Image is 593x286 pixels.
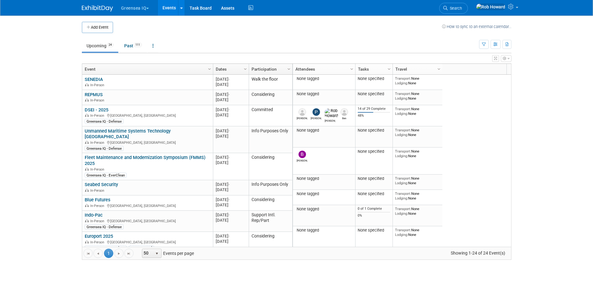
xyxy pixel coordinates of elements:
[249,195,292,211] td: Considering
[313,108,320,116] img: Paco Santana
[86,251,91,256] span: Go to the first page
[249,211,292,232] td: Support Intl. Rep/Part
[228,197,230,202] span: -
[395,76,411,81] span: Transport:
[395,91,440,101] div: None None
[85,182,118,187] a: Seabed Security
[249,90,292,105] td: Considering
[358,76,390,81] div: None specified
[85,113,210,118] div: [GEOGRAPHIC_DATA], [GEOGRAPHIC_DATA]
[395,128,411,132] span: Transport:
[358,107,390,111] div: 14 of 29 Complete
[216,212,246,218] div: [DATE]
[85,233,113,239] a: Europort 2025
[216,64,245,74] a: Dates
[85,203,210,208] div: [GEOGRAPHIC_DATA], [GEOGRAPHIC_DATA]
[395,149,411,153] span: Transport:
[85,146,124,151] div: Greensea IQ - Defense
[358,176,390,181] div: None specified
[395,76,440,85] div: None None
[395,107,411,111] span: Transport:
[395,228,440,237] div: None None
[206,64,213,73] a: Column Settings
[286,67,291,72] span: Column Settings
[216,128,246,134] div: [DATE]
[348,64,355,73] a: Column Settings
[85,240,89,243] img: In-Person Event
[395,176,440,185] div: None None
[85,114,89,117] img: In-Person Event
[85,224,124,229] div: Greensea IQ - Defense
[311,116,322,120] div: Paco Santana
[85,98,89,101] img: In-Person Event
[120,40,147,52] a: Past111
[85,141,89,144] img: In-Person Event
[395,128,440,137] div: None None
[228,92,230,97] span: -
[339,116,350,120] div: Ben Kinnaman
[395,207,411,211] span: Transport:
[85,140,210,145] div: [GEOGRAPHIC_DATA], [GEOGRAPHIC_DATA]
[85,92,103,97] a: REPMUS
[395,154,408,158] span: Lodging:
[295,228,353,233] div: None tagged
[395,191,440,200] div: None None
[90,83,106,87] span: In-Person
[249,180,292,195] td: Info Purposes Only
[297,116,308,120] div: Graham Lester
[395,228,411,232] span: Transport:
[85,218,210,223] div: [GEOGRAPHIC_DATA], [GEOGRAPHIC_DATA]
[90,204,106,208] span: In-Person
[395,232,408,237] span: Lodging:
[90,167,106,171] span: In-Person
[90,98,106,102] span: In-Person
[242,64,249,73] a: Column Settings
[341,108,348,116] img: Ben Kinnaman
[299,108,306,116] img: Graham Lester
[295,64,351,74] a: Attendees
[325,118,336,122] div: Rob Howard
[349,67,354,72] span: Column Settings
[358,114,390,118] div: 48%
[216,107,246,112] div: [DATE]
[85,212,103,218] a: Indo-Pac
[436,67,441,72] span: Column Settings
[386,64,393,73] a: Column Settings
[395,191,411,196] span: Transport:
[216,160,246,165] div: [DATE]
[395,64,438,74] a: Travel
[358,207,390,211] div: 0 of 1 Complete
[134,43,142,47] span: 111
[107,43,114,47] span: 24
[104,249,113,258] span: 1
[228,213,230,217] span: -
[295,176,353,181] div: None tagged
[395,211,408,216] span: Lodging:
[395,149,440,158] div: None None
[228,129,230,133] span: -
[85,77,103,82] a: SENEDIA
[82,22,113,33] button: Add Event
[85,83,89,86] img: In-Person Event
[216,239,246,244] div: [DATE]
[85,204,89,207] img: In-Person Event
[216,92,246,97] div: [DATE]
[445,249,511,257] span: Showing 1-24 of 24 Event(s)
[295,91,353,96] div: None tagged
[85,107,108,113] a: DSEI - 2025
[252,64,288,74] a: Participation
[93,249,103,258] a: Go to the previous page
[297,158,308,162] div: Brooks Converse
[295,191,353,196] div: None tagged
[90,219,106,223] span: In-Person
[249,153,292,180] td: Considering
[295,207,353,212] div: None tagged
[216,97,246,102] div: [DATE]
[154,251,159,256] span: select
[82,40,118,52] a: Upcoming24
[249,232,292,253] td: Considering
[216,233,246,239] div: [DATE]
[299,151,306,158] img: Brooks Converse
[216,112,246,118] div: [DATE]
[395,196,408,200] span: Lodging:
